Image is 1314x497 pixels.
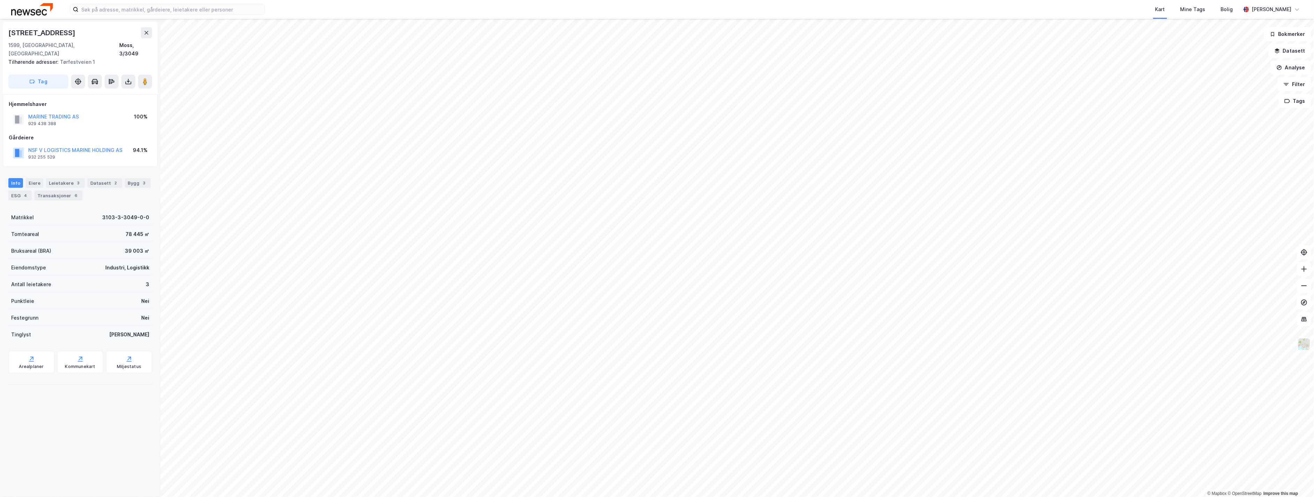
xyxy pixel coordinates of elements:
div: Tørfestveien 1 [8,58,146,66]
div: 932 255 529 [28,154,55,160]
button: Datasett [1269,44,1311,58]
div: 3 [75,179,82,186]
button: Bokmerker [1264,27,1311,41]
div: 2 [112,179,119,186]
div: ESG [8,191,32,200]
div: [PERSON_NAME] [109,330,149,339]
div: Kart [1155,5,1165,14]
div: Hjemmelshaver [9,100,152,108]
div: Eiendomstype [11,263,46,272]
div: 94.1% [133,146,148,154]
div: 100% [134,113,148,121]
div: 3 [146,280,149,289]
div: Datasett [88,178,122,188]
div: Bygg [125,178,151,188]
div: 39 003 ㎡ [125,247,149,255]
button: Tag [8,75,68,89]
div: Matrikkel [11,213,34,222]
div: Moss, 3/3049 [119,41,152,58]
iframe: Chat Widget [1279,464,1314,497]
div: 78 445 ㎡ [126,230,149,238]
span: Tilhørende adresser: [8,59,60,65]
div: 929 438 388 [28,121,56,127]
div: Nei [141,297,149,305]
div: 4 [22,192,29,199]
div: Antall leietakere [11,280,51,289]
div: 3 [141,179,148,186]
div: [PERSON_NAME] [1252,5,1292,14]
div: Miljøstatus [117,364,141,369]
button: Analyse [1271,61,1311,75]
div: 1599, [GEOGRAPHIC_DATA], [GEOGRAPHIC_DATA] [8,41,119,58]
div: Bruksareal (BRA) [11,247,51,255]
div: Industri, Logistikk [105,263,149,272]
button: Filter [1278,77,1311,91]
div: Arealplaner [19,364,44,369]
div: [STREET_ADDRESS] [8,27,77,38]
div: Nei [141,314,149,322]
button: Tags [1279,94,1311,108]
div: Kommunekart [65,364,95,369]
div: Info [8,178,23,188]
div: Tomteareal [11,230,39,238]
div: Tinglyst [11,330,31,339]
div: Transaksjoner [35,191,82,200]
div: Punktleie [11,297,34,305]
a: OpenStreetMap [1228,491,1262,496]
div: Festegrunn [11,314,38,322]
input: Søk på adresse, matrikkel, gårdeiere, leietakere eller personer [78,4,265,15]
img: Z [1298,338,1311,351]
div: 3103-3-3049-0-0 [102,213,149,222]
div: 6 [73,192,80,199]
div: Kontrollprogram for chat [1279,464,1314,497]
div: Eiere [26,178,43,188]
div: Mine Tags [1180,5,1206,14]
div: Bolig [1221,5,1233,14]
a: Improve this map [1264,491,1298,496]
div: Gårdeiere [9,133,152,142]
a: Mapbox [1208,491,1227,496]
div: Leietakere [46,178,85,188]
img: newsec-logo.f6e21ccffca1b3a03d2d.png [11,3,53,15]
